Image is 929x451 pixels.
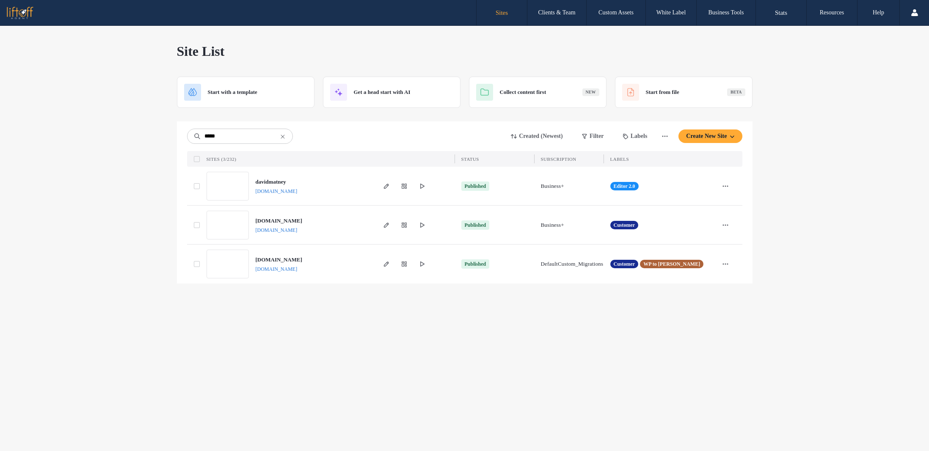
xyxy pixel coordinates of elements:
[678,129,742,143] button: Create New Site
[574,129,612,143] button: Filter
[469,77,606,108] div: Collect content firstNew
[820,9,844,16] label: Resources
[208,88,257,96] span: Start with a template
[656,9,686,16] label: White Label
[207,157,237,162] span: SITES (3/232)
[256,217,302,224] a: [DOMAIN_NAME]
[323,77,460,108] div: Get a head start with AI
[461,157,479,162] span: STATUS
[598,9,634,16] label: Custom Assets
[465,221,486,229] div: Published
[496,9,508,16] label: Sites
[256,179,286,185] a: davidmatney
[500,88,546,96] span: Collect content first
[465,260,486,268] div: Published
[177,77,314,108] div: Start with a template
[614,221,635,229] span: Customer
[614,182,635,190] span: Editor 2.0
[614,260,635,268] span: Customer
[646,88,679,96] span: Start from file
[177,43,225,60] span: Site List
[256,227,298,233] a: [DOMAIN_NAME]
[643,260,700,268] span: WP to [PERSON_NAME]
[541,260,604,268] span: DefaultCustom_Migrations
[708,9,744,16] label: Business Tools
[541,157,576,162] span: SUBSCRIPTION
[775,9,787,16] label: Stats
[541,182,564,190] span: Business+
[615,77,753,108] div: Start from fileBeta
[256,188,298,194] a: [DOMAIN_NAME]
[504,129,571,143] button: Created (Newest)
[538,9,575,16] label: Clients & Team
[465,182,486,190] div: Published
[256,266,298,272] a: [DOMAIN_NAME]
[256,256,302,263] a: [DOMAIN_NAME]
[615,129,655,143] button: Labels
[727,88,745,96] div: Beta
[873,9,884,16] label: Help
[541,221,564,229] span: Business+
[354,88,411,96] span: Get a head start with AI
[610,157,629,162] span: LABELS
[582,88,599,96] div: New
